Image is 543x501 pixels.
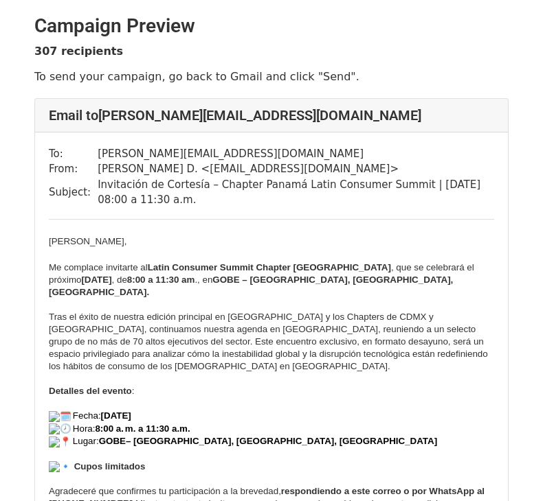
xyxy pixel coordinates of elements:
[49,107,494,124] h4: Email to [PERSON_NAME][EMAIL_ADDRESS][DOMAIN_NAME]
[132,386,135,396] span: :
[49,312,488,371] span: Tras el éxito de nuestra edición principal en [GEOGRAPHIC_DATA] y los Chapters de CDMX y [GEOGRAP...
[49,386,132,396] span: Detalles del evento
[49,410,131,433] span: Fecha:
[49,161,98,177] td: From:
[49,146,98,162] td: To:
[99,436,126,446] span: GOBE
[49,262,474,297] span: Me complace invitarte al , que se celebrará el próximo , de ., en
[49,436,71,447] img: 📍
[73,423,124,434] span: Hora:
[49,177,98,208] td: Subject:
[124,236,127,246] span: ,
[74,461,146,471] b: Cupos limitados
[49,236,124,246] span: [PERSON_NAME]
[98,161,494,177] td: [PERSON_NAME] D. < [EMAIL_ADDRESS][DOMAIN_NAME] >
[98,146,494,162] td: [PERSON_NAME][EMAIL_ADDRESS][DOMAIN_NAME]
[49,411,71,422] img: 🗓️
[49,275,453,297] b: GOBE – [GEOGRAPHIC_DATA], [GEOGRAPHIC_DATA], [GEOGRAPHIC_DATA].
[127,275,195,285] b: 8:00 a 11:30 am
[49,423,71,434] img: 🕗
[49,461,71,472] img: 🔹
[125,423,190,434] span: m. a 11:30 a.m.
[34,45,123,58] strong: 307 recipients
[148,262,391,272] b: Latin Consumer Summit Chapter [GEOGRAPHIC_DATA]
[95,423,124,434] b: 8:00 a.
[99,436,437,446] b: – [GEOGRAPHIC_DATA], [GEOGRAPHIC_DATA], [GEOGRAPHIC_DATA]
[73,436,437,446] span: Lugar:
[34,69,509,84] p: To send your campaign, go back to Gmail and click "Send".
[34,14,509,38] h2: Campaign Preview
[101,410,131,421] b: [DATE]
[98,177,494,208] td: Invitación de Cortesía – Chapter Panamá Latin Consumer Summit | [DATE] 08:00 a 11:30 a.m.
[81,275,111,285] b: [DATE]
